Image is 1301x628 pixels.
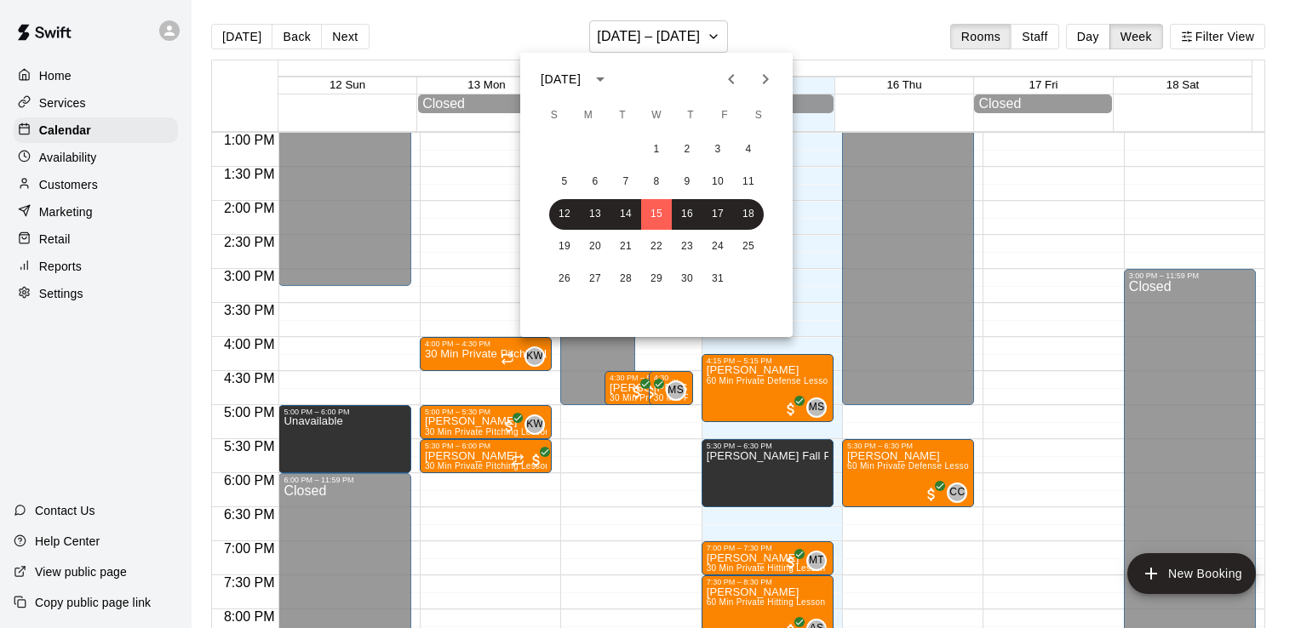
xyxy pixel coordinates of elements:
button: 16 [672,199,702,230]
button: 20 [580,231,610,262]
button: 7 [610,167,641,197]
button: 5 [549,167,580,197]
span: Thursday [675,99,706,133]
button: calendar view is open, switch to year view [586,65,615,94]
button: 17 [702,199,733,230]
button: 14 [610,199,641,230]
button: 8 [641,167,672,197]
button: 9 [672,167,702,197]
button: 26 [549,264,580,294]
button: 22 [641,231,672,262]
span: Sunday [539,99,570,133]
span: Tuesday [607,99,638,133]
span: Saturday [743,99,774,133]
button: 25 [733,231,764,262]
button: 2 [672,134,702,165]
button: 23 [672,231,702,262]
div: [DATE] [541,71,581,88]
button: 24 [702,231,733,262]
span: Friday [709,99,740,133]
button: 31 [702,264,733,294]
button: 18 [733,199,764,230]
button: 13 [580,199,610,230]
button: 21 [610,231,641,262]
button: 30 [672,264,702,294]
button: 4 [733,134,764,165]
button: 3 [702,134,733,165]
button: 1 [641,134,672,165]
button: 28 [610,264,641,294]
button: 19 [549,231,580,262]
button: 6 [580,167,610,197]
button: 11 [733,167,764,197]
button: 29 [641,264,672,294]
button: 27 [580,264,610,294]
span: Wednesday [641,99,672,133]
span: Monday [573,99,604,133]
button: Previous month [714,62,748,96]
button: 15 [641,199,672,230]
button: 12 [549,199,580,230]
button: Next month [748,62,782,96]
button: 10 [702,167,733,197]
